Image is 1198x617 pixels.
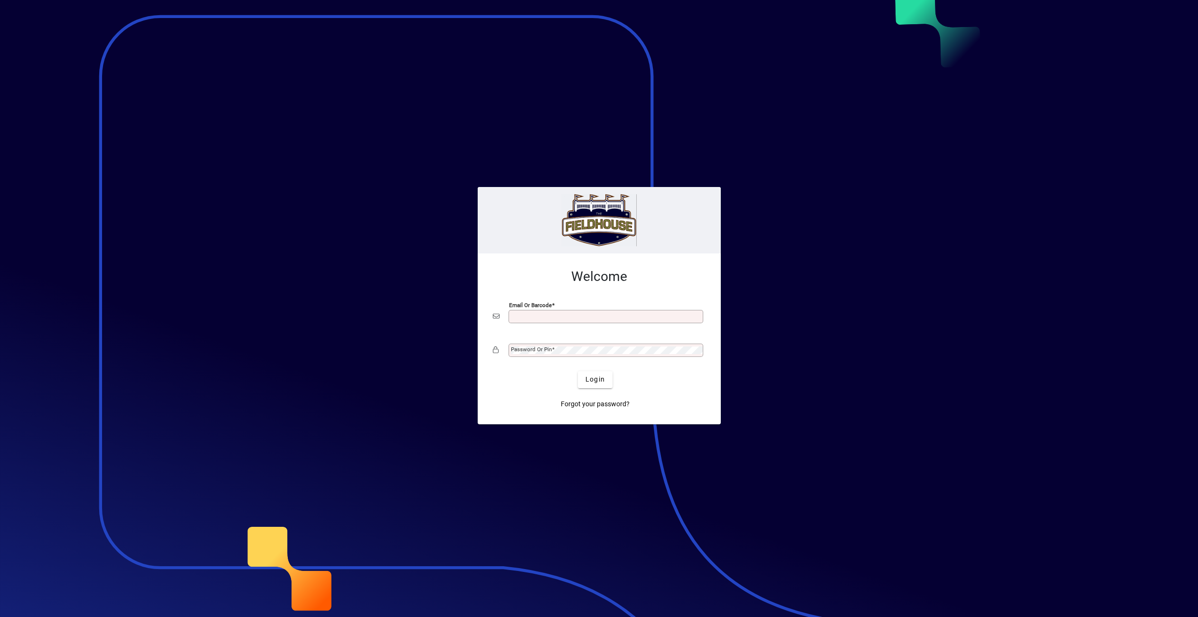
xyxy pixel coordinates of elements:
span: Login [585,374,605,384]
h2: Welcome [493,269,706,285]
a: Forgot your password? [557,396,633,413]
mat-label: Email or Barcode [509,301,552,308]
span: Forgot your password? [561,399,630,409]
button: Login [578,371,613,388]
mat-label: Password or Pin [511,346,552,353]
